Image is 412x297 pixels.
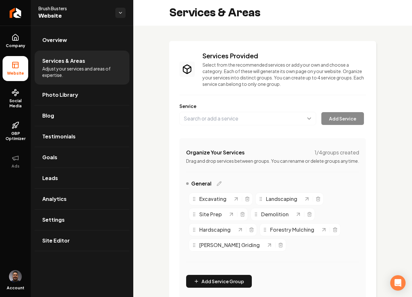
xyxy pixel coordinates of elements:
span: Account [7,285,24,291]
p: Select from the recommended services or add your own and choose a category. Each of these will ge... [202,62,366,87]
span: GBP Optimizer [3,131,28,141]
a: Overview [35,30,129,50]
span: Analytics [42,195,67,203]
a: Goals [35,147,129,168]
span: Landscaping [266,195,297,203]
span: Demolition [261,210,289,218]
span: Settings [42,216,65,224]
img: Daniel Humberto Ortega Celis [9,270,22,283]
button: Open user button [9,270,22,283]
span: Testimonials [42,133,76,140]
span: Blog [42,112,54,120]
a: Social Media [3,84,28,114]
button: Add Service Group [186,275,252,288]
span: Social Media [3,98,28,109]
a: GBP Optimizer [3,116,28,146]
span: Brush Busters [38,5,110,12]
a: Blog [35,105,129,126]
div: Forestry Mulching [262,226,321,234]
h4: Organize Your Services [186,149,245,156]
h2: Services & Areas [169,6,260,19]
span: Excavating [199,195,227,203]
span: Leads [42,174,58,182]
span: Forestry Mulching [270,226,314,234]
span: General [191,180,211,187]
a: Leads [35,168,129,188]
label: Service [179,103,366,109]
p: Drag and drop services between groups. You can rename or delete groups anytime. [186,158,359,164]
a: Site Editor [35,230,129,251]
a: Testimonials [35,126,129,147]
div: [PERSON_NAME] Griding [192,241,266,249]
h3: Services Provided [202,51,366,60]
span: Ads [9,164,22,169]
a: Settings [35,210,129,230]
span: Adjust your services and areas of expertise. [42,65,122,78]
div: Hardscaping [192,226,237,234]
div: Open Intercom Messenger [390,275,406,291]
a: Photo Library [35,85,129,105]
a: Company [3,29,28,54]
span: Overview [42,36,67,44]
div: Demolition [253,210,295,218]
span: Hardscaping [199,226,231,234]
img: Rebolt Logo [10,8,21,18]
span: Site Prep [199,210,222,218]
span: 1 / 4 groups created [315,149,359,156]
span: Services & Areas [42,57,85,65]
span: Website [4,71,27,76]
span: Photo Library [42,91,78,99]
a: Analytics [35,189,129,209]
span: Company [3,43,28,48]
span: Site Editor [42,237,70,244]
div: Landscaping [258,195,304,203]
span: [PERSON_NAME] Griding [199,241,260,249]
div: Site Prep [192,210,228,218]
span: Goals [42,153,57,161]
div: Excavating [192,195,233,203]
button: Ads [3,149,28,174]
span: Website [38,12,110,21]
